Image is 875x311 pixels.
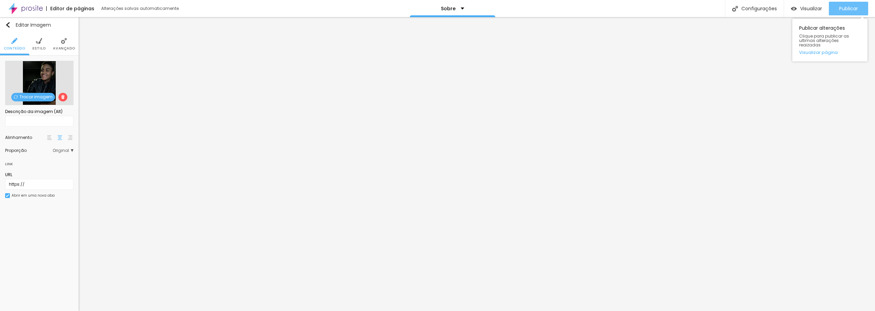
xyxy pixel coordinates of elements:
[47,135,52,140] img: paragraph-left-align.svg
[784,2,829,15] button: Visualizar
[101,6,180,11] div: Alterações salvas automaticamente
[799,34,861,47] span: Clique para publicar as ultimas alterações reaizadas
[68,135,72,140] img: paragraph-right-align.svg
[4,47,25,50] span: Conteúdo
[61,38,67,44] img: Icone
[5,109,73,115] div: Descrição da imagem (Alt)
[11,38,17,44] img: Icone
[5,22,51,28] div: Editar Imagem
[5,160,13,168] div: Link
[36,38,42,44] img: Icone
[6,194,9,197] img: Icone
[800,6,822,11] span: Visualizar
[5,149,53,153] div: Proporção
[61,95,65,99] img: Icone
[829,2,868,15] button: Publicar
[5,136,46,140] div: Alinhamento
[11,93,55,101] span: Trocar imagem
[799,50,861,55] a: Visualizar página
[791,6,797,12] img: view-1.svg
[5,22,11,28] img: Icone
[32,47,46,50] span: Estilo
[5,172,73,178] div: URL
[46,6,94,11] div: Editor de páginas
[839,6,858,11] span: Publicar
[441,6,456,11] p: Sobre
[53,149,73,153] span: Original
[732,6,738,12] img: Icone
[792,19,867,61] div: Publicar alterações
[5,156,73,168] div: Link
[57,135,62,140] img: paragraph-center-align.svg
[14,95,18,99] img: Icone
[12,194,55,197] div: Abrir em uma nova aba
[79,17,875,311] iframe: Editor
[53,47,75,50] span: Avançado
